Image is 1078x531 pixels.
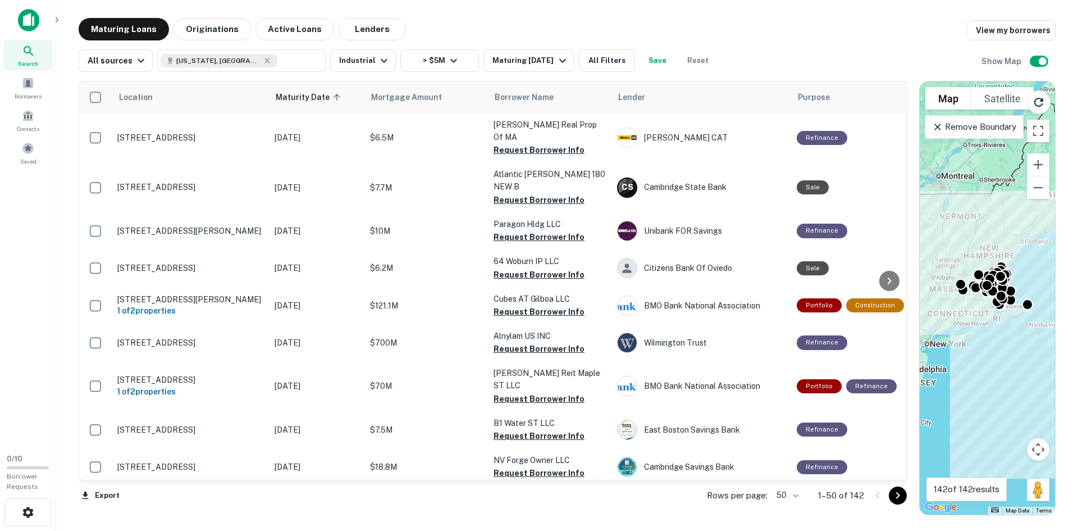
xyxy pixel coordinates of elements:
button: Request Borrower Info [494,230,584,244]
p: [STREET_ADDRESS][PERSON_NAME] [117,226,263,236]
div: This is a portfolio loan with 2 properties [797,298,842,312]
p: [DATE] [275,299,359,312]
button: Keyboard shortcuts [991,507,999,512]
div: Sale [797,180,829,194]
p: [DATE] [275,337,359,349]
span: Lender [618,90,645,104]
span: Search [18,59,38,68]
iframe: Chat Widget [1022,441,1078,495]
button: Go to next page [889,487,907,505]
button: Export [79,487,122,504]
a: Borrowers [3,72,53,103]
div: Search [3,40,53,70]
button: Industrial [330,49,396,72]
div: Cambridge Savings Bank [617,457,785,477]
button: Request Borrower Info [494,392,584,406]
div: This loan purpose was for refinancing [846,379,897,393]
p: $121.1M [370,299,482,312]
div: This loan purpose was for refinancing [797,131,847,145]
button: Active Loans [255,18,334,40]
img: picture [618,296,637,315]
div: 0 0 [920,81,1055,515]
button: Lenders [339,18,406,40]
button: Reset [680,49,716,72]
button: Map Data [1006,507,1029,515]
p: [DATE] [275,225,359,237]
a: Terms (opens in new tab) [1036,507,1052,514]
button: Show street map [925,87,971,110]
span: Maturity Date [276,90,344,104]
p: $7.7M [370,181,482,194]
p: [DATE] [275,181,359,194]
button: Originations [173,18,251,40]
p: [DATE] [275,380,359,392]
button: Map camera controls [1027,438,1049,461]
p: [DATE] [275,262,359,274]
span: Mortgage Amount [371,90,456,104]
p: $6.2M [370,262,482,274]
span: Borrower Requests [7,473,38,491]
img: picture [618,128,637,147]
span: Purpose [798,90,830,104]
button: Request Borrower Info [494,342,584,356]
div: Unibank FOR Savings [617,221,785,241]
p: $7.5M [370,424,482,436]
div: East Boston Savings Bank [617,420,785,440]
p: [STREET_ADDRESS] [117,338,263,348]
p: [PERSON_NAME] Reit Maple ST LLC [494,367,606,392]
div: Citizens Bank Of Oviedo [617,258,785,278]
img: capitalize-icon.png [18,9,39,31]
button: Maturing Loans [79,18,169,40]
p: [STREET_ADDRESS] [117,133,263,143]
p: Cubes AT Gilboa LLC [494,293,606,305]
p: [DATE] [275,424,359,436]
th: Maturity Date [269,81,364,113]
p: $18.8M [370,461,482,473]
img: picture [618,420,637,439]
span: [US_STATE], [GEOGRAPHIC_DATA] [176,56,261,66]
button: All Filters [579,49,635,72]
div: Cambridge State Bank [617,178,785,198]
th: Mortgage Amount [364,81,488,113]
span: Saved [20,157,36,166]
span: Borrower Name [495,90,554,104]
button: Request Borrower Info [494,466,584,480]
p: Alnylam US INC [494,330,606,342]
div: This loan purpose was for construction [846,298,904,312]
p: [STREET_ADDRESS] [117,425,263,435]
div: BMO Bank National Association [617,376,785,396]
span: 0 / 10 [7,455,22,463]
p: 64 Woburn IP LLC [494,255,606,267]
p: Rows per page: [707,489,768,502]
a: Contacts [3,105,53,135]
th: Borrower Name [488,81,611,113]
p: $700M [370,337,482,349]
img: picture [618,376,637,396]
a: Saved [3,138,53,168]
th: Lender [611,81,791,113]
p: NV Forge Owner LLC [494,454,606,466]
img: picture [618,457,637,476]
button: Request Borrower Info [494,143,584,157]
p: $70M [370,380,482,392]
p: [STREET_ADDRESS] [117,263,263,273]
a: Open this area in Google Maps (opens a new window) [922,500,960,515]
button: Reload search area [1027,90,1050,114]
span: Borrowers [15,92,42,101]
p: [DATE] [275,131,359,144]
div: [PERSON_NAME] CAT [617,128,785,148]
button: Zoom in [1027,153,1049,176]
p: [STREET_ADDRESS] [117,462,263,472]
p: 1–50 of 142 [818,489,864,502]
h6: Show Map [981,55,1023,67]
div: Maturing [DATE] [492,54,569,67]
h6: 1 of 2 properties [117,305,263,317]
span: Location [118,90,153,104]
button: Request Borrower Info [494,268,584,282]
button: Request Borrower Info [494,305,584,319]
p: [PERSON_NAME] Real Prop Of MA [494,119,606,143]
div: This loan purpose was for refinancing [797,460,847,474]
